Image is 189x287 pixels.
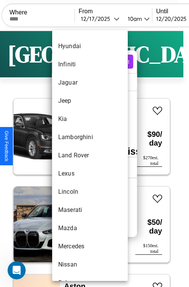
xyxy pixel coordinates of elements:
[52,37,128,55] li: Hyundai
[52,256,128,274] li: Nissan
[52,219,128,237] li: Mazda
[52,92,128,110] li: Jeep
[52,55,128,74] li: Infiniti
[52,201,128,219] li: Maserati
[52,74,128,92] li: Jaguar
[52,237,128,256] li: Mercedes
[8,261,26,279] iframe: Intercom live chat
[52,110,128,128] li: Kia
[52,183,128,201] li: Lincoln
[4,131,9,162] div: Give Feedback
[52,165,128,183] li: Lexus
[52,146,128,165] li: Land Rover
[52,128,128,146] li: Lamborghini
